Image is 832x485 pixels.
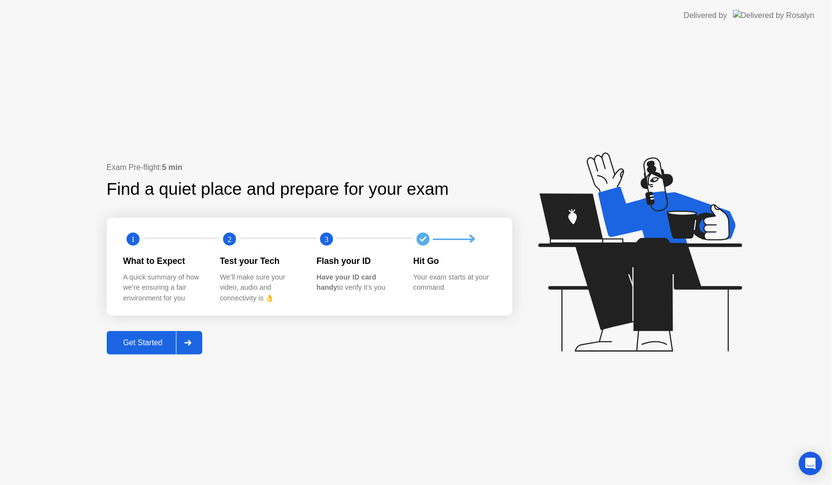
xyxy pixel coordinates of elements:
[317,273,376,292] b: Have your ID card handy
[107,176,450,202] div: Find a quiet place and prepare for your exam
[162,163,182,171] b: 5 min
[228,235,232,244] text: 2
[324,235,328,244] text: 3
[110,338,176,347] div: Get Started
[123,272,205,304] div: A quick summary of how we’re ensuring a fair environment for you
[733,10,814,21] img: Delivered by Rosalyn
[123,255,205,267] div: What to Expect
[220,255,301,267] div: Test your Tech
[413,255,495,267] div: Hit Go
[317,255,398,267] div: Flash your ID
[799,452,822,475] div: Open Intercom Messenger
[413,272,495,293] div: Your exam starts at your command
[107,162,512,173] div: Exam Pre-flight:
[131,235,135,244] text: 1
[684,10,727,21] div: Delivered by
[220,272,301,304] div: We’ll make sure your video, audio and connectivity is 👌
[317,272,398,293] div: to verify it’s you
[107,331,203,354] button: Get Started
